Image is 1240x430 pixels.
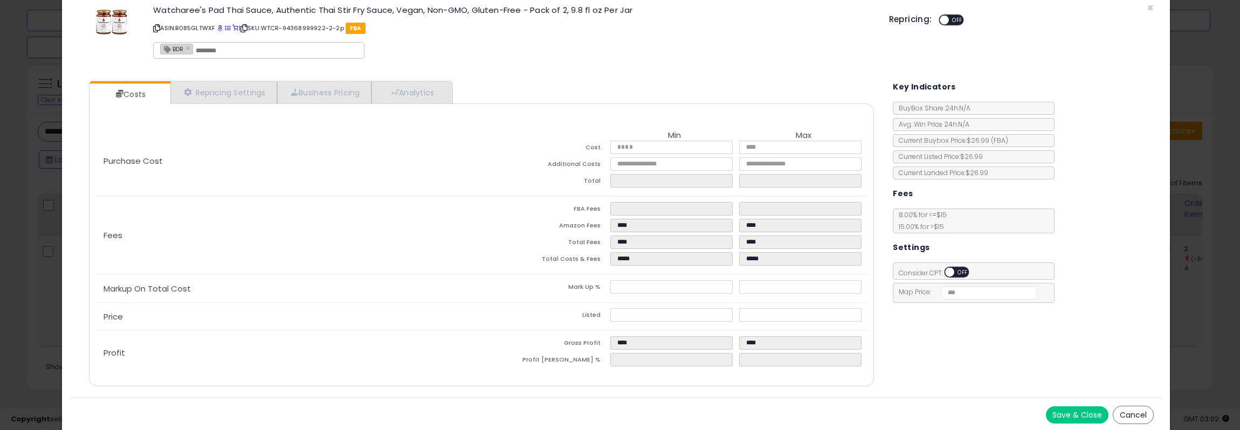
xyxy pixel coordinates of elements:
a: × [186,43,192,53]
a: Costs [89,84,169,105]
p: ASIN: B085GLTWXF | SKU: WTCR-94368999922-2-2p [153,19,872,37]
p: Price [95,313,481,321]
button: Cancel [1113,406,1154,424]
span: BDR [161,44,183,53]
td: Total Costs & Fees [481,252,610,269]
td: Profit [PERSON_NAME] % [481,353,610,370]
span: Current Listed Price: $26.99 [893,152,983,161]
td: Total Fees [481,235,610,252]
a: All offer listings [225,24,231,32]
h5: Fees [893,187,913,200]
span: 8.00 % for <= $15 [893,210,947,231]
p: Purchase Cost [95,157,481,165]
img: 41kBM-2zFcL._SL60_.jpg [95,6,128,38]
td: FBA Fees [481,202,610,219]
th: Max [739,131,868,141]
a: Repricing Settings [170,81,277,103]
a: Your listing only [232,24,238,32]
span: $26.99 [967,136,1008,145]
span: Consider CPT: [893,268,983,278]
td: Listed [481,308,610,325]
td: Amazon Fees [481,219,610,235]
a: Business Pricing [277,81,371,103]
span: OFF [954,268,972,277]
td: Gross Profit [481,336,610,353]
h3: Watcharee's Pad Thai Sauce, Authentic Thai Stir Fry Sauce, Vegan, Non-GMO, Gluten-Free - Pack of ... [153,6,872,14]
span: ( FBA ) [991,136,1008,145]
td: Total [481,174,610,191]
h5: Settings [893,241,929,254]
span: Current Buybox Price: [893,136,1008,145]
a: BuyBox page [217,24,223,32]
td: Additional Costs [481,157,610,174]
span: 15.00 % for > $15 [893,222,944,231]
button: Save & Close [1046,406,1108,424]
h5: Key Indicators [893,80,956,94]
span: Avg. Win Price 24h: N/A [893,120,969,129]
span: Current Landed Price: $26.99 [893,168,988,177]
p: Profit [95,349,481,357]
td: Mark Up % [481,280,610,297]
span: BuyBox Share 24h: N/A [893,103,970,113]
h5: Repricing: [889,15,932,24]
span: FBA [346,23,366,34]
span: Map Price: [893,287,1037,296]
p: Markup On Total Cost [95,285,481,293]
td: Cost [481,141,610,157]
a: Analytics [371,81,451,103]
span: OFF [949,16,966,25]
th: Min [610,131,739,141]
p: Fees [95,231,481,240]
